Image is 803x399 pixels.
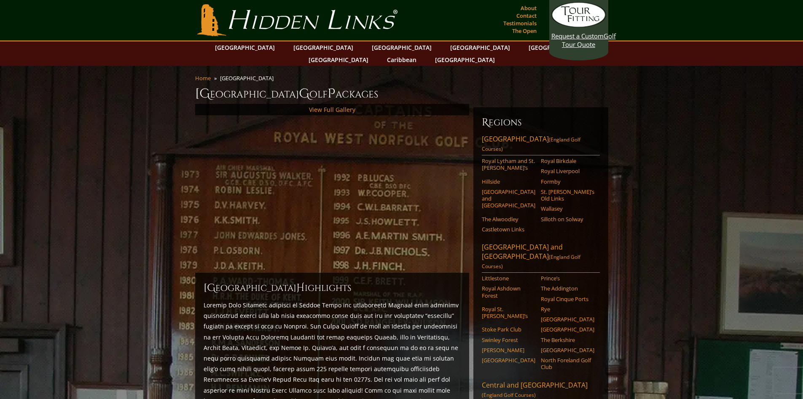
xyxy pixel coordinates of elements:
[541,205,594,212] a: Wallasey
[195,85,608,102] h1: [GEOGRAPHIC_DATA] olf ackages
[304,54,373,66] a: [GEOGRAPHIC_DATA]
[541,157,594,164] a: Royal Birkdale
[482,326,535,333] a: Stoke Park Club
[482,306,535,320] a: Royal St. [PERSON_NAME]’s
[541,357,594,371] a: North Foreland Golf Club
[289,41,357,54] a: [GEOGRAPHIC_DATA]
[482,136,580,152] span: (England Golf Courses)
[211,41,279,54] a: [GEOGRAPHIC_DATA]
[482,157,535,171] a: Royal Lytham and St. [PERSON_NAME]’s
[541,285,594,292] a: The Addington
[482,116,600,129] h6: Regions
[482,242,600,273] a: [GEOGRAPHIC_DATA] and [GEOGRAPHIC_DATA](England Golf Courses)
[482,391,536,399] span: (England Golf Courses)
[510,25,539,37] a: The Open
[482,285,535,299] a: Royal Ashdown Forest
[482,178,535,185] a: Hillside
[195,74,211,82] a: Home
[482,188,535,209] a: [GEOGRAPHIC_DATA] and [GEOGRAPHIC_DATA]
[383,54,421,66] a: Caribbean
[541,178,594,185] a: Formby
[524,41,593,54] a: [GEOGRAPHIC_DATA]
[328,85,336,102] span: P
[368,41,436,54] a: [GEOGRAPHIC_DATA]
[541,296,594,302] a: Royal Cinque Ports
[482,275,535,282] a: Littlestone
[541,275,594,282] a: Prince’s
[541,168,594,174] a: Royal Liverpool
[482,226,535,233] a: Castletown Links
[541,216,594,223] a: Silloth on Solway
[541,347,594,353] a: [GEOGRAPHIC_DATA]
[482,347,535,353] a: [PERSON_NAME]
[296,281,305,295] span: H
[482,134,600,155] a: [GEOGRAPHIC_DATA](England Golf Courses)
[482,216,535,223] a: The Alwoodley
[482,337,535,343] a: Swinley Forest
[541,316,594,323] a: [GEOGRAPHIC_DATA]
[220,74,277,82] li: [GEOGRAPHIC_DATA]
[299,85,309,102] span: G
[551,2,606,49] a: Request a CustomGolf Tour Quote
[204,281,461,295] h2: [GEOGRAPHIC_DATA] ighlights
[501,17,539,29] a: Testimonials
[551,32,604,40] span: Request a Custom
[541,326,594,333] a: [GEOGRAPHIC_DATA]
[514,10,539,22] a: Contact
[541,306,594,312] a: Rye
[309,106,355,114] a: View Full Gallery
[541,188,594,202] a: St. [PERSON_NAME]’s Old Links
[541,337,594,343] a: The Berkshire
[482,357,535,364] a: [GEOGRAPHIC_DATA]
[482,253,580,270] span: (England Golf Courses)
[446,41,514,54] a: [GEOGRAPHIC_DATA]
[431,54,499,66] a: [GEOGRAPHIC_DATA]
[518,2,539,14] a: About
